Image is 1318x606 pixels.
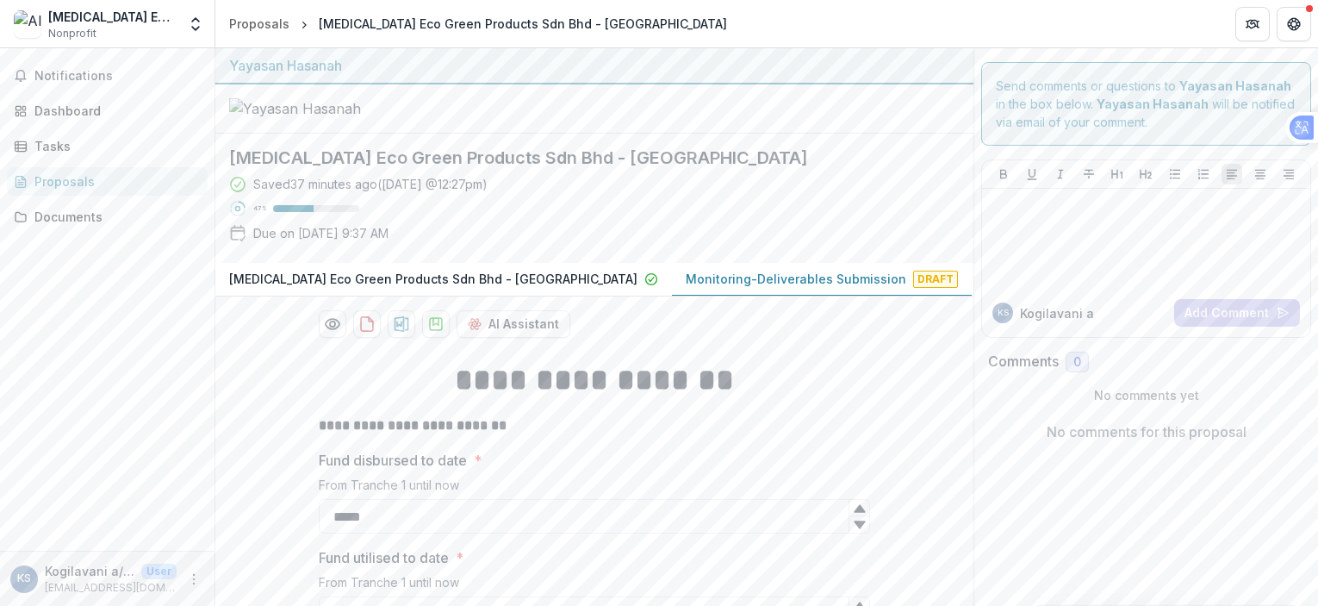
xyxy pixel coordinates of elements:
[319,547,449,568] p: Fund utilised to date
[319,310,346,338] button: Preview 3f11fb2e-d5bc-4910-980a-aa88fb83bcef-1.pdf
[457,310,570,338] button: AI Assistant
[253,224,389,242] p: Due on [DATE] 9:37 AM
[319,15,727,33] div: [MEDICAL_DATA] Eco Green Products Sdn Bhd - [GEOGRAPHIC_DATA]
[422,310,450,338] button: download-proposal
[34,102,194,120] div: Dashboard
[1097,97,1209,111] strong: Yayasan Hasanah
[7,132,208,160] a: Tasks
[229,55,960,76] div: Yayasan Hasanah
[7,62,208,90] button: Notifications
[45,562,134,580] p: Kogilavani a/p Supermaniam
[1135,164,1156,184] button: Heading 2
[229,15,289,33] div: Proposals
[34,137,194,155] div: Tasks
[7,167,208,196] a: Proposals
[34,69,201,84] span: Notifications
[14,10,41,38] img: Alora Eco Green Products Sdn Bhd
[1047,422,1247,442] p: No comments for this proposal
[319,575,870,597] div: From Tranche 1 until now
[1277,7,1311,41] button: Get Help
[1165,164,1185,184] button: Bullet List
[1278,164,1299,184] button: Align Right
[1193,164,1214,184] button: Ordered List
[48,8,177,26] div: [MEDICAL_DATA] Eco Green Products Sdn Bhd
[229,147,932,168] h2: [MEDICAL_DATA] Eco Green Products Sdn Bhd - [GEOGRAPHIC_DATA]
[988,386,1304,404] p: No comments yet
[1073,355,1081,370] span: 0
[388,310,415,338] button: download-proposal
[1222,164,1242,184] button: Align Left
[1079,164,1099,184] button: Strike
[981,62,1311,146] div: Send comments or questions to in the box below. will be notified via email of your comment.
[253,203,266,215] p: 47 %
[183,7,208,41] button: Open entity switcher
[1250,164,1271,184] button: Align Center
[1235,7,1270,41] button: Partners
[34,208,194,226] div: Documents
[1174,299,1300,327] button: Add Comment
[988,353,1059,370] h2: Comments
[1020,304,1094,322] p: Kogilavani a
[686,270,906,288] p: Monitoring-Deliverables Submission
[34,172,194,191] div: Proposals
[319,450,467,471] p: Fund disbursed to date
[7,203,208,231] a: Documents
[1107,164,1128,184] button: Heading 1
[183,569,204,590] button: More
[17,573,31,584] div: Kogilavani a/p Supermaniam
[998,309,1009,317] div: Kogilavani a/p Supermaniam
[7,97,208,125] a: Dashboard
[222,11,296,36] a: Proposals
[253,175,488,193] div: Saved 37 minutes ago ( [DATE] @ 12:27pm )
[222,11,734,36] nav: breadcrumb
[229,98,401,119] img: Yayasan Hasanah
[993,164,1014,184] button: Bold
[141,564,177,579] p: User
[229,270,637,288] p: [MEDICAL_DATA] Eco Green Products Sdn Bhd - [GEOGRAPHIC_DATA]
[1022,164,1042,184] button: Underline
[1179,78,1291,93] strong: Yayasan Hasanah
[353,310,381,338] button: download-proposal
[48,26,96,41] span: Nonprofit
[319,478,870,499] div: From Tranche 1 until now
[45,580,177,596] p: [EMAIL_ADDRESS][DOMAIN_NAME]
[1050,164,1071,184] button: Italicize
[913,271,958,288] span: Draft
